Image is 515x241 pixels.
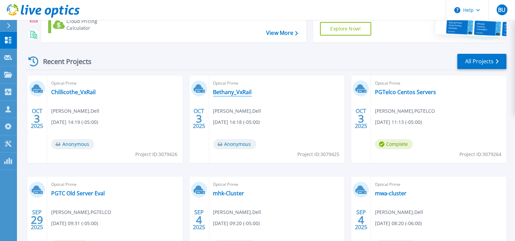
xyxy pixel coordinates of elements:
[34,116,40,122] span: 3
[498,7,506,13] span: BU
[51,190,105,197] a: PGTC Old Server Eval
[51,80,179,87] span: Optical Prime
[136,151,178,158] span: Project ID: 3079426
[193,106,205,131] div: OCT 2025
[26,53,101,70] div: Recent Projects
[297,151,339,158] span: Project ID: 3079425
[193,207,205,232] div: SEP 2025
[355,207,368,232] div: SEP 2025
[213,139,256,149] span: Anonymous
[51,139,94,149] span: Anonymous
[51,89,96,95] a: Chillicothe_VxRail
[213,107,261,115] span: [PERSON_NAME] , Dell
[459,151,501,158] span: Project ID: 3079264
[51,107,99,115] span: [PERSON_NAME] , Dell
[375,209,423,216] span: [PERSON_NAME] , Dell
[375,80,502,87] span: Optical Prime
[375,181,502,188] span: Optical Prime
[213,80,341,87] span: Optical Prime
[355,106,368,131] div: OCT 2025
[51,209,111,216] span: [PERSON_NAME] , PGTELCO
[213,181,341,188] span: Optical Prime
[375,220,422,227] span: [DATE] 08:20 (-06:00)
[51,181,179,188] span: Optical Prime
[196,217,202,223] span: 4
[375,190,407,197] a: mwa-cluster
[51,118,98,126] span: [DATE] 14:19 (-05:00)
[375,107,435,115] span: [PERSON_NAME] , PGTELCO
[213,118,260,126] span: [DATE] 14:18 (-05:00)
[213,209,261,216] span: [PERSON_NAME] , Dell
[48,16,124,33] a: Cloud Pricing Calculator
[213,220,260,227] span: [DATE] 09:20 (-05:00)
[51,220,98,227] span: [DATE] 09:31 (-05:00)
[358,116,364,122] span: 3
[213,190,244,197] a: mhk-Cluster
[375,118,422,126] span: [DATE] 11:13 (-05:00)
[31,207,43,232] div: SEP 2025
[31,217,43,223] span: 29
[266,30,298,36] a: View More
[66,18,121,31] div: Cloud Pricing Calculator
[375,139,413,149] span: Complete
[31,106,43,131] div: OCT 2025
[320,22,372,36] a: Explore Now!
[358,217,364,223] span: 4
[457,54,507,69] a: All Projects
[196,116,202,122] span: 3
[213,89,252,95] a: Bethany_VxRail
[375,89,436,95] a: PGTelco Centos Servers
